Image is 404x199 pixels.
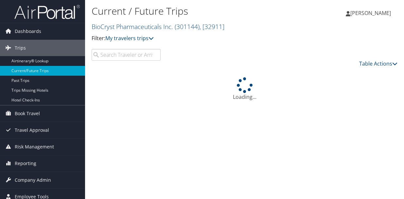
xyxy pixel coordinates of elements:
[15,139,54,155] span: Risk Management
[92,22,224,31] a: BioCryst Pharmaceuticals Inc.
[175,22,200,31] span: ( 301144 )
[350,9,391,17] span: [PERSON_NAME]
[92,4,295,18] h1: Current / Future Trips
[105,35,154,42] a: My travelers trips
[346,3,397,23] a: [PERSON_NAME]
[359,60,397,67] a: Table Actions
[92,49,161,61] input: Search Traveler or Arrival City
[92,77,397,101] div: Loading...
[15,40,26,56] span: Trips
[15,105,40,122] span: Book Travel
[14,4,80,20] img: airportal-logo.png
[15,23,41,39] span: Dashboards
[15,172,51,188] span: Company Admin
[15,122,49,138] span: Travel Approval
[200,22,224,31] span: , [ 32911 ]
[92,34,295,43] p: Filter:
[15,155,36,172] span: Reporting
